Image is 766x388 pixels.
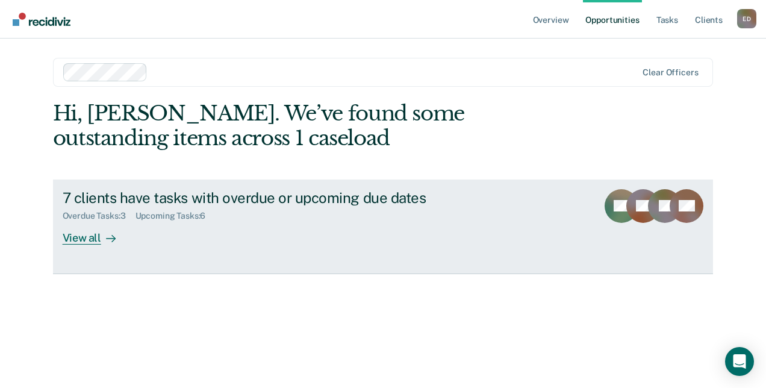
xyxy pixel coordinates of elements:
div: Clear officers [643,67,698,78]
div: Open Intercom Messenger [725,347,754,376]
div: Hi, [PERSON_NAME]. We’ve found some outstanding items across 1 caseload [53,101,581,151]
div: Upcoming Tasks : 6 [135,211,216,221]
button: Profile dropdown button [737,9,756,28]
img: Recidiviz [13,13,70,26]
div: View all [63,221,130,245]
div: Overdue Tasks : 3 [63,211,135,221]
div: E D [737,9,756,28]
a: 7 clients have tasks with overdue or upcoming due datesOverdue Tasks:3Upcoming Tasks:6View all [53,180,714,274]
div: 7 clients have tasks with overdue or upcoming due dates [63,189,485,207]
